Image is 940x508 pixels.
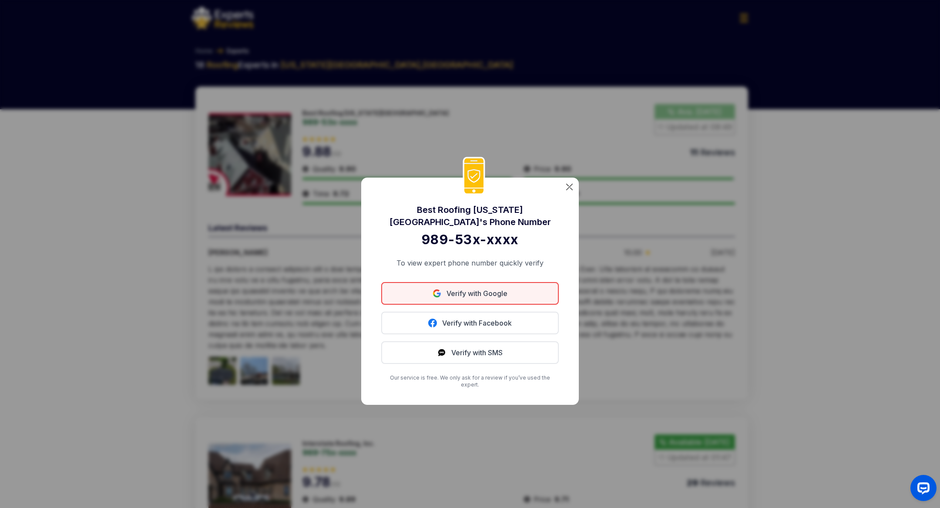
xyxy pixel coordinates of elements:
iframe: OpenWidget widget [903,471,940,508]
img: categoryImgae [566,184,573,190]
a: Verify with Google [381,282,559,305]
div: Best Roofing [US_STATE][GEOGRAPHIC_DATA] 's Phone Number [381,204,559,228]
button: Verify with SMS [381,341,559,364]
div: 989-53x-xxxx [381,232,559,247]
p: To view expert phone number quickly verify [381,258,559,268]
img: phoneIcon [463,157,485,195]
p: Our service is free. We only ask for a review if you’ve used the expert. [381,374,559,388]
button: Verify with Facebook [381,312,559,334]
